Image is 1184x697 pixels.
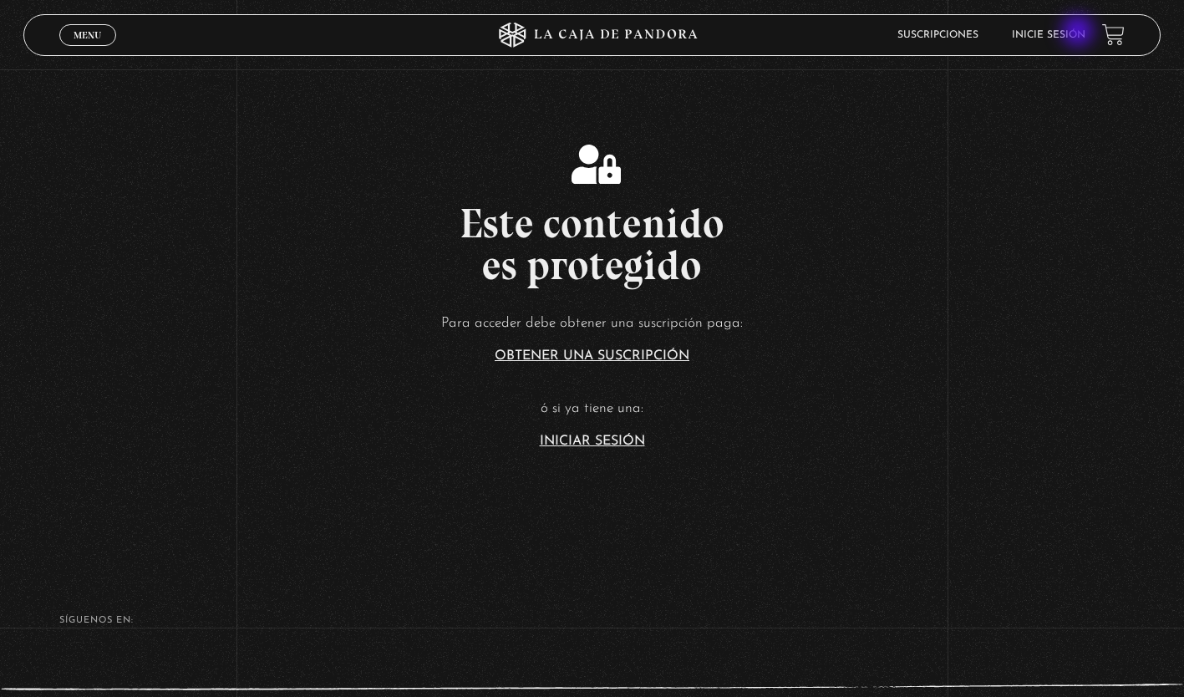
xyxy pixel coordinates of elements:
[59,616,1125,625] h4: SÍguenos en:
[1012,30,1085,40] a: Inicie sesión
[540,435,645,448] a: Iniciar Sesión
[897,30,978,40] a: Suscripciones
[1102,23,1125,46] a: View your shopping cart
[74,30,101,40] span: Menu
[495,349,689,363] a: Obtener una suscripción
[69,43,108,55] span: Cerrar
